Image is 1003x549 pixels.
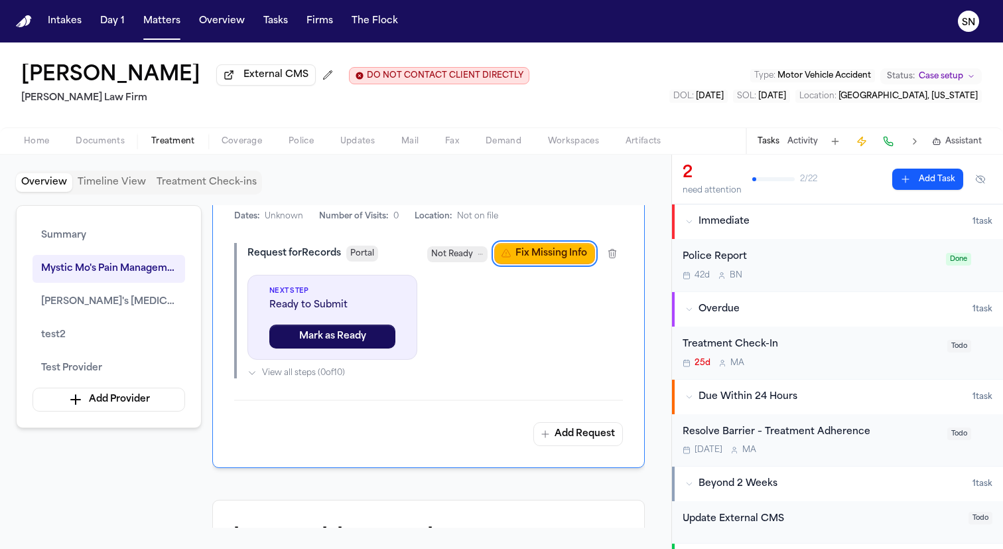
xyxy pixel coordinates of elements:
[699,477,777,491] span: Beyond 2 Weeks
[879,132,898,151] button: Make a Call
[42,9,87,33] button: Intakes
[699,390,797,404] span: Due Within 24 Hours
[826,132,844,151] button: Add Task
[33,222,185,250] button: Summary
[969,169,992,190] button: Hide completed tasks (⌘⇧H)
[33,321,185,349] button: test2
[672,501,1003,543] div: Open task: Update External CMS
[626,136,661,147] span: Artifacts
[695,445,722,455] span: [DATE]
[683,163,742,184] div: 2
[947,340,971,353] span: Todo
[695,270,710,281] span: 42d
[16,173,72,192] button: Overview
[486,136,521,147] span: Demand
[16,15,32,28] a: Home
[349,67,529,84] button: Edit client contact restriction
[672,327,1003,379] div: Open task: Treatment Check-In
[730,270,742,281] span: B N
[673,92,694,100] span: DOL :
[33,388,185,412] button: Add Provider
[683,425,939,440] div: Resolve Barrier – Treatment Adherence
[669,90,728,103] button: Edit DOL: 2025-07-01
[838,92,978,100] span: [GEOGRAPHIC_DATA], [US_STATE]
[393,211,399,222] span: 0
[852,132,871,151] button: Create Immediate Task
[892,169,963,190] button: Add Task
[72,173,151,192] button: Timeline View
[945,136,982,147] span: Assistant
[672,467,1003,501] button: Beyond 2 Weeks1task
[777,72,871,80] span: Motor Vehicle Accident
[234,211,259,222] span: Dates:
[683,250,938,265] div: Police Report
[750,69,875,82] button: Edit Type: Motor Vehicle Accident
[269,286,395,296] span: Next Step
[494,243,595,264] button: Fix Missing Info
[737,92,756,100] span: SOL :
[247,368,623,378] button: View all steps (0of10)
[699,303,740,316] span: Overdue
[24,136,49,147] span: Home
[367,70,523,81] span: DO NOT CONTACT CLIENT DIRECTLY
[548,136,599,147] span: Workspaces
[243,68,308,82] span: External CMS
[269,299,395,312] span: Ready to Submit
[795,90,982,103] button: Edit Location: Raleigh, North Carolina
[76,136,125,147] span: Documents
[672,380,1003,414] button: Due Within 24 Hours1task
[683,337,939,353] div: Treatment Check-In
[265,211,303,222] span: Unknown
[457,211,498,222] span: Not on file
[683,512,961,527] div: Update External CMS
[95,9,130,33] button: Day 1
[216,64,316,86] button: External CMS
[415,211,452,222] span: Location:
[21,90,529,106] h2: [PERSON_NAME] Law Firm
[346,9,403,33] button: The Flock
[799,92,836,100] span: Location :
[699,215,750,228] span: Immediate
[932,136,982,147] button: Assistant
[919,71,963,82] span: Case setup
[16,15,32,28] img: Finch Logo
[733,90,790,103] button: Edit SOL: 2027-07-01
[696,92,724,100] span: [DATE]
[301,9,338,33] button: Firms
[445,136,459,147] span: Fax
[695,358,710,368] span: 25d
[258,9,293,33] button: Tasks
[33,255,185,283] button: Mystic Mo's Pain Management
[946,253,971,266] span: Done
[269,325,395,349] button: Mark as Ready
[683,185,742,196] div: need attention
[222,136,262,147] span: Coverage
[800,174,817,185] span: 2 / 22
[730,358,744,368] span: M A
[151,173,262,192] button: Treatment Check-ins
[289,136,314,147] span: Police
[262,368,345,378] span: View all steps ( 0 of 10 )
[138,9,186,33] button: Matters
[787,136,818,147] button: Activity
[880,68,982,84] button: Change status from Case setup
[194,9,250,33] button: Overview
[234,526,465,542] h1: [PERSON_NAME]'s [MEDICAL_DATA] Clinic
[887,71,915,82] span: Status:
[742,445,756,455] span: M A
[972,479,992,489] span: 1 task
[33,354,185,382] button: Test Provider
[972,304,992,315] span: 1 task
[947,428,971,440] span: Todo
[672,292,1003,327] button: Overdue1task
[754,72,775,80] span: Type :
[247,247,341,260] div: Request for Records
[431,248,473,261] span: Not Ready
